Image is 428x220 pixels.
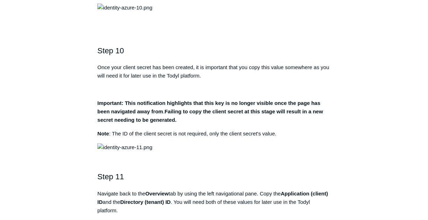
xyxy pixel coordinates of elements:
[145,191,169,196] strong: Overview
[97,108,323,123] strong: Failing to copy the client secret at this stage will result in a new secret needing to be generated.
[97,129,330,138] p: : The ID of the client secret is not required, only the client secret's value.
[120,199,170,205] strong: Directory (tenant) ID
[97,45,330,57] h2: Step 10
[97,131,109,136] strong: Note
[97,191,328,205] strong: Application (client) ID
[97,63,330,80] p: Once your client secret has been created, it is important that you copy this value somewhere as y...
[97,189,330,215] p: Navigate back to the tab by using the left navigational pane. Copy the and the . You will need bo...
[97,143,152,152] img: identity-azure-11.png
[97,171,330,183] h2: Step 11
[97,100,320,114] strong: Important: This notification highlights that this key is no longer visible once the page has been...
[97,4,152,12] img: identity-azure-10.png
[97,99,330,124] p: .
